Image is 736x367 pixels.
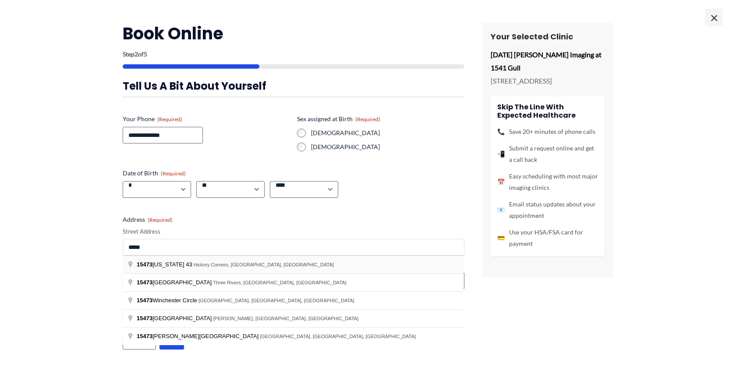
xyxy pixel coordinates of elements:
label: [DEMOGRAPHIC_DATA] [311,143,464,151]
span: 15473 [137,315,152,322]
span: 📅 [497,176,505,188]
span: [GEOGRAPHIC_DATA] [137,315,213,322]
span: [GEOGRAPHIC_DATA] [137,279,213,286]
span: (Required) [157,116,182,122]
span: Three Rivers, [GEOGRAPHIC_DATA], [GEOGRAPHIC_DATA] [213,280,346,285]
label: [DEMOGRAPHIC_DATA] [311,129,464,137]
span: [GEOGRAPHIC_DATA], [GEOGRAPHIC_DATA], [GEOGRAPHIC_DATA] [260,334,416,339]
span: 💳 [497,232,505,244]
h3: Tell us a bit about yourself [123,79,464,93]
h2: Book Online [123,23,464,44]
li: Easy scheduling with most major imaging clinics [497,171,598,193]
li: Email status updates about your appointment [497,199,598,221]
span: (Required) [355,116,380,122]
span: 📲 [497,148,505,160]
span: [PERSON_NAME][GEOGRAPHIC_DATA] [137,333,260,339]
legend: Address [123,215,173,224]
span: 5 [144,50,147,58]
span: 15473 [137,261,152,268]
p: Step of [123,51,464,57]
span: [GEOGRAPHIC_DATA], [GEOGRAPHIC_DATA], [GEOGRAPHIC_DATA] [198,298,354,303]
span: 15473 [137,279,152,286]
p: [DATE] [PERSON_NAME] Imaging at 1541 Gull [491,48,605,74]
legend: Date of Birth [123,169,186,178]
p: [STREET_ADDRESS] [491,74,605,87]
h3: Your Selected Clinic [491,31,605,42]
span: (Required) [148,217,173,223]
legend: Sex assigned at Birth [297,115,380,123]
span: 📞 [497,126,505,137]
span: Hickory Corners, [GEOGRAPHIC_DATA], [GEOGRAPHIC_DATA] [194,262,334,267]
li: Save 20+ minutes of phone calls [497,126,598,137]
span: [PERSON_NAME], [GEOGRAPHIC_DATA], [GEOGRAPHIC_DATA] [213,316,358,321]
li: Submit a request online and get a call back [497,143,598,165]
span: 📧 [497,204,505,216]
span: Winchester Circle [137,297,198,304]
h4: Skip the line with Expected Healthcare [497,103,598,119]
span: 2 [134,50,138,58]
span: 15473 [137,333,152,339]
span: 15473 [137,297,152,304]
label: Street Address [123,227,464,236]
span: [US_STATE] 43 [137,261,194,268]
li: Use your HSA/FSA card for payment [497,227,598,249]
label: Your Phone [123,115,290,123]
span: × [705,9,723,26]
span: (Required) [161,170,186,177]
